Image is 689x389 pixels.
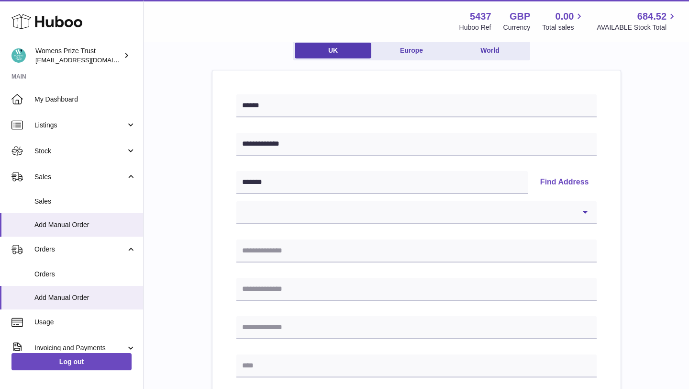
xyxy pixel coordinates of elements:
[35,46,122,65] div: Womens Prize Trust
[34,95,136,104] span: My Dashboard
[373,43,450,58] a: Europe
[510,10,530,23] strong: GBP
[34,147,126,156] span: Stock
[34,197,136,206] span: Sales
[34,343,126,353] span: Invoicing and Payments
[459,23,491,32] div: Huboo Ref
[34,245,126,254] span: Orders
[452,43,528,58] a: World
[597,10,678,32] a: 684.52 AVAILABLE Stock Total
[34,293,136,302] span: Add Manual Order
[597,23,678,32] span: AVAILABLE Stock Total
[542,10,585,32] a: 0.00 Total sales
[34,172,126,182] span: Sales
[11,353,132,370] a: Log out
[34,121,126,130] span: Listings
[34,220,136,229] span: Add Manual Order
[533,171,597,194] button: Find Address
[34,318,136,327] span: Usage
[11,48,26,63] img: info@womensprizeforfiction.co.uk
[503,23,531,32] div: Currency
[556,10,574,23] span: 0.00
[35,56,141,64] span: [EMAIL_ADDRESS][DOMAIN_NAME]
[295,43,371,58] a: UK
[470,10,491,23] strong: 5437
[542,23,585,32] span: Total sales
[34,270,136,279] span: Orders
[637,10,667,23] span: 684.52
